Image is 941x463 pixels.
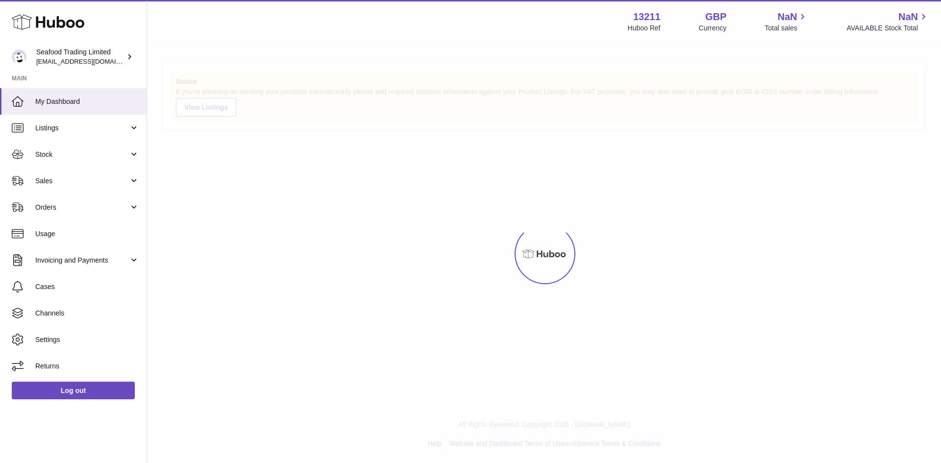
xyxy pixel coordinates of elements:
[699,24,727,33] div: Currency
[846,24,929,33] span: AVAILABLE Stock Total
[846,10,929,33] a: NaN AVAILABLE Stock Total
[35,97,139,106] span: My Dashboard
[35,176,129,186] span: Sales
[35,229,139,239] span: Usage
[35,362,139,371] span: Returns
[777,10,797,24] span: NaN
[35,123,129,133] span: Listings
[35,309,139,318] span: Channels
[765,10,808,33] a: NaN Total sales
[705,10,726,24] strong: GBP
[12,382,135,399] a: Log out
[633,10,661,24] strong: 13211
[35,203,129,212] span: Orders
[898,10,918,24] span: NaN
[36,57,144,65] span: [EMAIL_ADDRESS][DOMAIN_NAME]
[36,48,124,66] div: Seafood Trading Limited
[35,256,129,265] span: Invoicing and Payments
[12,49,26,64] img: online@rickstein.com
[35,335,139,344] span: Settings
[765,24,808,33] span: Total sales
[35,282,139,292] span: Cases
[628,24,661,33] div: Huboo Ref
[35,150,129,159] span: Stock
